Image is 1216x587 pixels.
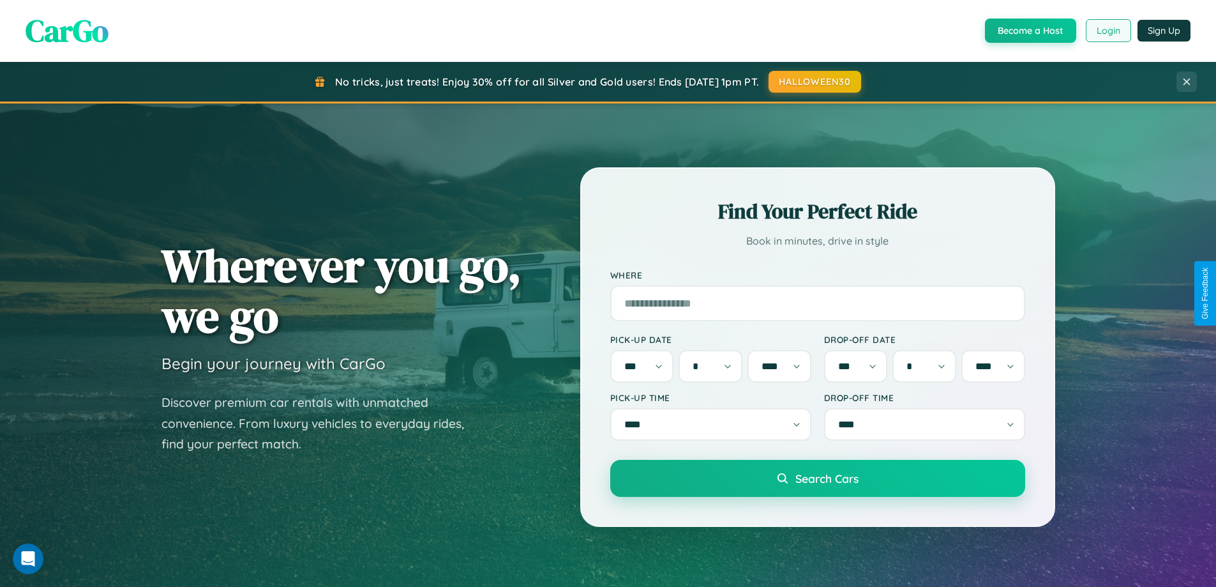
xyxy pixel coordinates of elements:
[610,270,1025,280] label: Where
[610,334,811,345] label: Pick-up Date
[1201,268,1210,319] div: Give Feedback
[1137,20,1190,42] button: Sign Up
[795,471,859,485] span: Search Cars
[161,392,481,455] p: Discover premium car rentals with unmatched convenience. From luxury vehicles to everyday rides, ...
[985,19,1076,43] button: Become a Host
[1086,19,1131,42] button: Login
[26,10,109,52] span: CarGo
[610,392,811,403] label: Pick-up Time
[769,71,861,93] button: HALLOWEEN30
[335,75,759,88] span: No tricks, just treats! Enjoy 30% off for all Silver and Gold users! Ends [DATE] 1pm PT.
[824,334,1025,345] label: Drop-off Date
[610,232,1025,250] p: Book in minutes, drive in style
[13,544,43,574] iframe: Intercom live chat
[610,460,1025,497] button: Search Cars
[161,354,386,373] h3: Begin your journey with CarGo
[824,392,1025,403] label: Drop-off Time
[610,197,1025,225] h2: Find Your Perfect Ride
[161,240,522,341] h1: Wherever you go, we go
